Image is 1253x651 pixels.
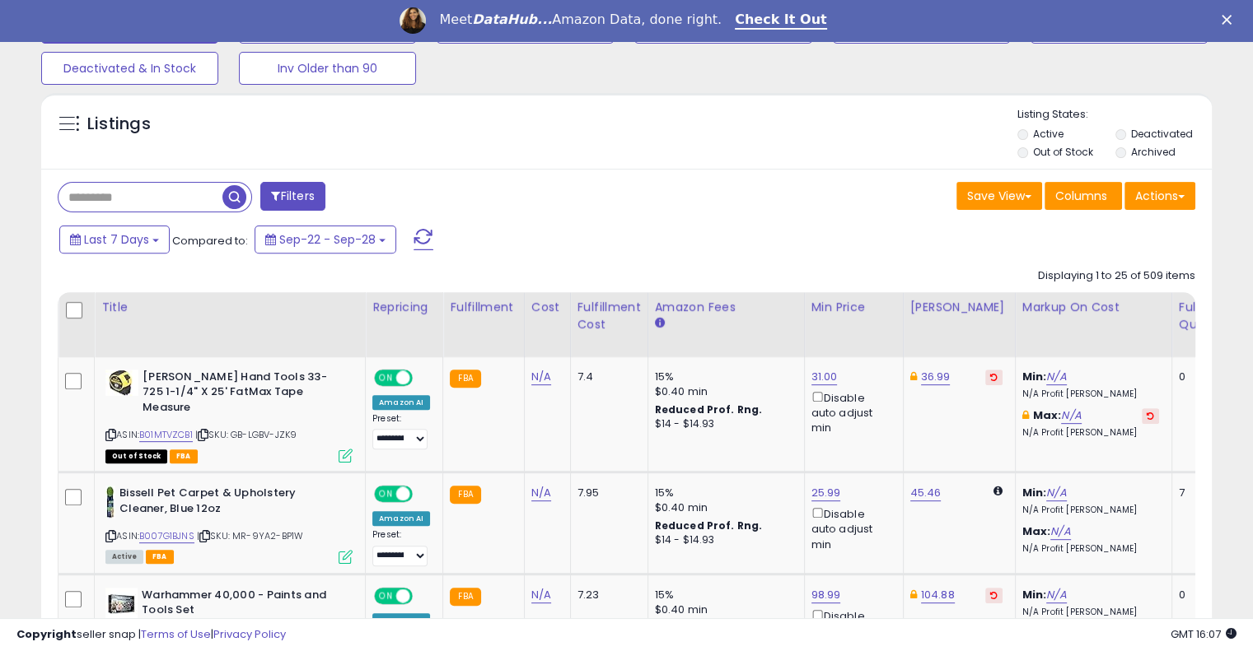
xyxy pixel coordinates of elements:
[577,588,635,602] div: 7.23
[105,486,115,518] img: 31fNiR4G4pL._SL40_.jpg
[142,588,342,622] b: Warhammer 40,000 - Paints and Tools Set
[279,231,376,248] span: Sep-22 - Sep-28
[1022,369,1047,384] b: Min:
[577,486,635,500] div: 7.95
[531,587,551,603] a: N/A
[101,299,358,316] div: Title
[531,485,551,501] a: N/A
[655,486,792,500] div: 15%
[1022,299,1165,316] div: Markup on Cost
[141,626,211,642] a: Terms of Use
[1033,407,1062,423] b: Max:
[811,388,891,436] div: Disable auto adjust min
[910,299,1008,316] div: [PERSON_NAME]
[439,12,722,28] div: Meet Amazon Data, done right.
[105,370,138,396] img: 41PEQOQilZL._SL40_.jpg
[1130,145,1175,159] label: Archived
[16,626,77,642] strong: Copyright
[655,299,797,316] div: Amazon Fees
[143,370,343,420] b: [PERSON_NAME] Hand Tools 33-725 1-1/4" X 25' FatMax Tape Measure
[1130,127,1192,141] label: Deactivated
[811,505,891,552] div: Disable auto adjust min
[1015,292,1171,357] th: The percentage added to the cost of goods (COGS) that forms the calculator for Min & Max prices.
[1017,107,1212,123] p: Listing States:
[376,370,396,384] span: ON
[450,370,480,388] small: FBA
[105,588,138,621] img: 41ST6UK5HvL._SL40_.jpg
[655,316,665,331] small: Amazon Fees.
[1179,370,1230,384] div: 0
[146,550,174,564] span: FBA
[172,233,248,249] span: Compared to:
[16,627,286,643] div: seller snap | |
[1222,15,1238,25] div: Close
[1179,299,1236,333] div: Fulfillable Quantity
[450,588,480,606] small: FBA
[197,529,303,542] span: | SKU: MR-9YA2-BP1W
[410,487,437,501] span: OFF
[1061,407,1081,424] a: N/A
[105,449,167,463] span: All listings that are currently out of stock and unavailable for purchase on Amazon
[1046,587,1066,603] a: N/A
[910,485,942,501] a: 45.46
[372,413,430,450] div: Preset:
[410,370,437,384] span: OFF
[655,588,792,602] div: 15%
[1050,523,1070,540] a: N/A
[139,529,194,543] a: B007G1BJNS
[372,511,430,526] div: Amazon AI
[139,428,193,442] a: B01MTVZCB1
[655,518,763,532] b: Reduced Prof. Rng.
[400,7,426,34] img: Profile image for Georgie
[1046,485,1066,501] a: N/A
[1022,543,1159,555] p: N/A Profit [PERSON_NAME]
[260,182,325,211] button: Filters
[811,299,896,316] div: Min Price
[655,500,792,515] div: $0.40 min
[87,113,151,136] h5: Listings
[655,602,792,617] div: $0.40 min
[170,449,198,463] span: FBA
[195,428,297,441] span: | SKU: GB-LGBV-JZK9
[410,588,437,602] span: OFF
[1046,369,1066,385] a: N/A
[655,370,792,384] div: 15%
[1033,145,1093,159] label: Out of Stock
[956,182,1042,210] button: Save View
[1124,182,1195,210] button: Actions
[372,299,436,316] div: Repricing
[577,370,635,384] div: 7.4
[105,486,353,562] div: ASIN:
[811,485,841,501] a: 25.99
[376,487,396,501] span: ON
[59,226,170,253] button: Last 7 Days
[577,299,641,333] div: Fulfillment Cost
[1055,188,1107,204] span: Columns
[1022,523,1051,539] b: Max:
[735,12,827,30] a: Check It Out
[119,486,320,520] b: Bissell Pet Carpet & Upholstery Cleaner, Blue 12oz
[1022,505,1159,516] p: N/A Profit [PERSON_NAME]
[1045,182,1122,210] button: Columns
[531,299,563,316] div: Cost
[255,226,396,253] button: Sep-22 - Sep-28
[655,533,792,547] div: $14 - $14.93
[41,52,218,85] button: Deactivated & In Stock
[450,299,517,316] div: Fulfillment
[921,369,951,385] a: 36.99
[1179,588,1230,602] div: 0
[239,52,416,85] button: Inv Older than 90
[372,529,430,566] div: Preset:
[531,369,551,385] a: N/A
[105,370,353,461] div: ASIN:
[1022,388,1159,400] p: N/A Profit [PERSON_NAME]
[1033,127,1064,141] label: Active
[921,587,955,603] a: 104.88
[84,231,149,248] span: Last 7 Days
[811,369,838,385] a: 31.00
[372,395,430,410] div: Amazon AI
[376,588,396,602] span: ON
[472,12,552,27] i: DataHub...
[1171,626,1237,642] span: 2025-10-6 16:07 GMT
[655,402,763,416] b: Reduced Prof. Rng.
